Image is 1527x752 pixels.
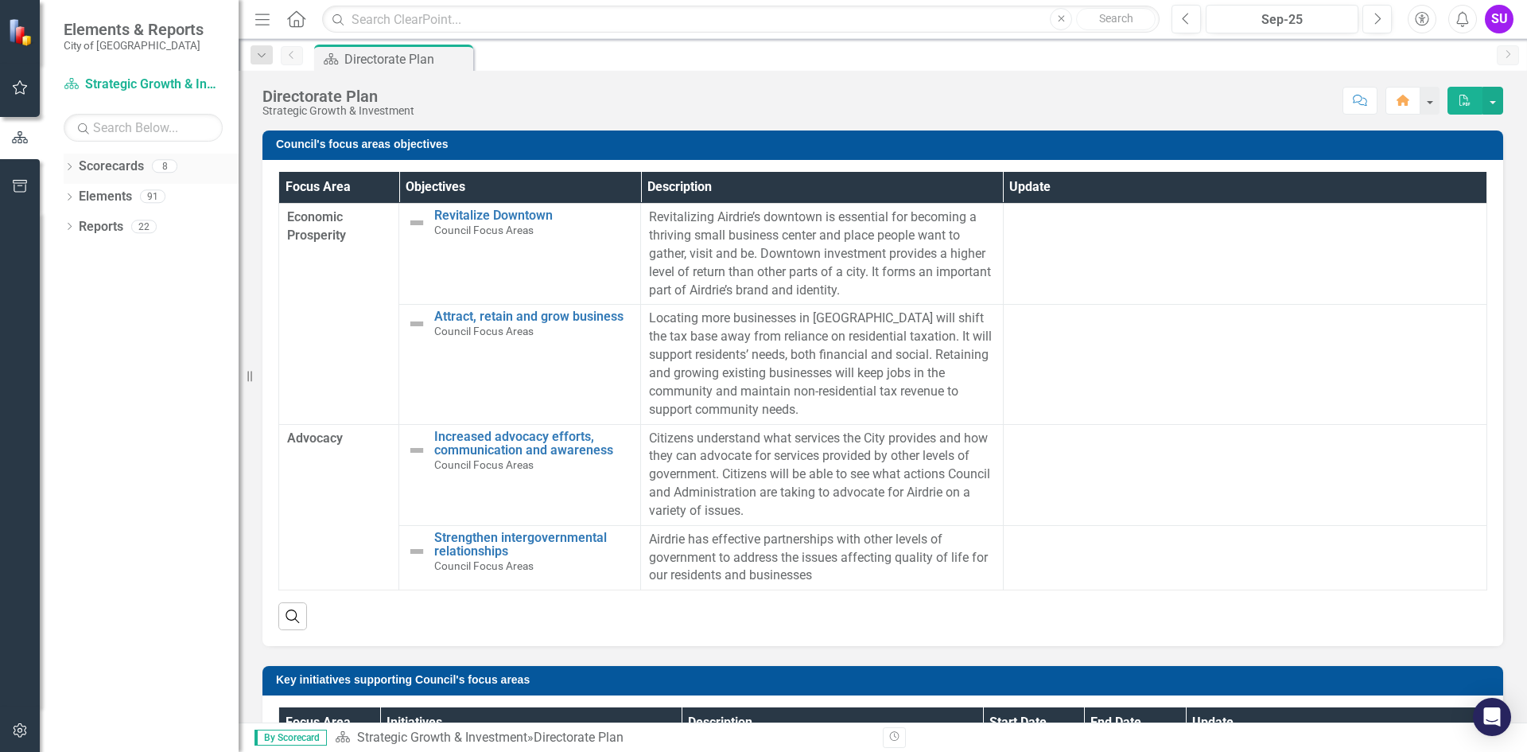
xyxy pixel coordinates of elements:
a: Reports [79,218,123,236]
td: Double-Click to Edit [1003,525,1486,590]
h3: Key initiatives supporting Council's focus areas [276,674,1495,686]
div: Open Intercom Messenger [1473,698,1511,736]
td: Double-Click to Edit [641,525,1003,590]
div: Directorate Plan [344,49,469,69]
div: Strategic Growth & Investment [262,105,414,117]
img: Not Defined [407,213,426,232]
span: Council Focus Areas [434,325,534,337]
a: Strengthen intergovernmental relationships [434,531,632,559]
p: Revitalizing Airdrie’s downtown is essential for becoming a thriving small business center and pl... [649,208,994,299]
a: Attract, retain and grow business [434,310,632,324]
div: 91 [140,190,165,204]
p: Citizens understand what services the City provides and how they can advocate for services provid... [649,430,994,520]
a: Strategic Growth & Investment [64,76,223,94]
span: By Scorecard [254,730,327,746]
h3: Council's focus areas objectives [276,138,1495,150]
span: Advocacy [287,430,390,448]
div: 22 [131,220,157,233]
td: Double-Click to Edit Right Click for Context Menu [399,525,641,590]
td: Double-Click to Edit [1003,424,1486,525]
a: Revitalize Downtown​ [434,208,632,223]
td: Double-Click to Edit Right Click for Context Menu [399,204,641,305]
div: » [335,729,871,747]
td: Double-Click to Edit [279,204,399,424]
a: Increased advocacy efforts, communication and awareness [434,430,632,458]
small: City of [GEOGRAPHIC_DATA] [64,39,204,52]
div: 8 [152,160,177,173]
td: Double-Click to Edit Right Click for Context Menu [399,424,641,525]
span: Search [1099,12,1133,25]
a: Strategic Growth & Investment [357,730,527,745]
td: Double-Click to Edit [279,424,399,590]
span: Council Focus Areas [434,458,534,471]
td: Double-Click to Edit [641,424,1003,525]
button: SU [1485,5,1513,33]
button: Sep-25 [1206,5,1358,33]
button: Search [1076,8,1156,30]
img: Not Defined [407,542,426,561]
div: Sep-25 [1211,10,1353,29]
p: Airdrie has effective partnerships with other levels of government to address the issues affectin... [649,531,994,586]
td: Double-Click to Edit [1003,204,1486,305]
a: Elements [79,188,132,206]
span: Elements & Reports [64,20,204,39]
p: Locating more businesses in [GEOGRAPHIC_DATA] will shift the tax base away from reliance on resid... [649,310,994,419]
input: Search ClearPoint... [322,6,1160,33]
td: Double-Click to Edit Right Click for Context Menu [399,305,641,424]
img: Not Defined [407,441,426,460]
span: Economic Prosperity [287,208,390,245]
td: Double-Click to Edit [641,305,1003,424]
img: Not Defined [407,314,426,333]
span: Council Focus Areas [434,559,534,572]
div: Directorate Plan [534,730,624,745]
input: Search Below... [64,114,223,142]
img: ClearPoint Strategy [8,18,36,45]
div: Directorate Plan [262,88,414,105]
td: Double-Click to Edit [1003,305,1486,424]
td: Double-Click to Edit [641,204,1003,305]
a: Scorecards [79,158,144,176]
span: Council Focus Areas [434,224,534,236]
